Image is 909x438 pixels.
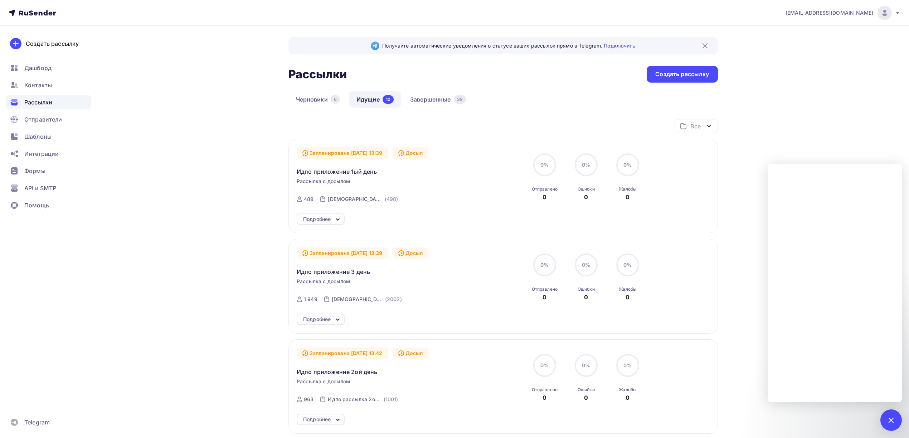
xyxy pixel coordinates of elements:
div: Отправлено [532,186,558,192]
span: Идпо приложение 2ой день [297,368,377,376]
div: [DEMOGRAPHIC_DATA] рассылка 1ый день [328,196,383,203]
a: [DEMOGRAPHIC_DATA] рассылка 3ий день (2002) [331,294,403,305]
span: 0% [582,262,590,268]
span: API и SMTP [24,184,56,192]
div: 0 [584,193,588,201]
span: Telegram [24,418,50,427]
div: Жалобы [619,186,636,192]
div: 0 [543,293,546,301]
span: Интеграции [24,149,59,158]
a: Формы [6,164,91,178]
div: 0 [543,193,546,201]
span: 0% [540,362,549,368]
span: Помощь [24,201,49,210]
h2: Рассылки [288,67,347,82]
div: Запланирована [DATE] 13:42 [297,348,388,359]
a: Рассылки [6,95,91,109]
span: Идпо приложение 3 день [297,267,370,276]
span: Рассылка с досылом [297,278,350,285]
span: 0% [540,162,549,168]
div: 1 949 [304,296,317,303]
span: Формы [24,167,45,175]
div: 0 [584,293,588,301]
div: 39 [454,95,466,104]
div: (2002) [385,296,402,303]
div: Запланирована [DATE] 13:39 [297,247,388,259]
div: (1001) [384,396,398,403]
span: Рассылка с досылом [297,178,350,185]
div: Все [690,122,700,131]
div: Подробнее [303,215,331,223]
span: Рассылки [24,98,52,107]
a: Подключить [604,43,635,49]
span: Получайте автоматические уведомления о статусе ваших рассылок прямо в Telegram. [382,42,635,49]
div: Подробнее [303,415,331,424]
div: [DEMOGRAPHIC_DATA] рассылка 3ий день [332,296,384,303]
div: Жалобы [619,286,636,292]
div: 963 [304,396,313,403]
a: Черновики6 [288,91,347,108]
div: (498) [385,196,398,203]
div: 6 [331,95,340,104]
div: 0 [626,293,630,301]
span: 0% [582,362,590,368]
div: Создать рассылку [26,39,79,48]
a: [EMAIL_ADDRESS][DOMAIN_NAME] [786,6,900,20]
span: Дашборд [24,64,52,72]
div: Досыл [393,247,429,259]
div: 0 [626,393,630,402]
span: 0% [623,262,632,268]
div: Отправлено [532,387,558,393]
div: Досыл [393,348,429,359]
a: Дашборд [6,61,91,75]
div: Жалобы [619,387,636,393]
span: Контакты [24,81,52,89]
img: Telegram [371,41,379,50]
div: Отправлено [532,286,558,292]
span: [EMAIL_ADDRESS][DOMAIN_NAME] [786,9,873,16]
span: Рассылка с досылом [297,378,350,385]
div: 0 [543,393,546,402]
span: 0% [623,362,632,368]
div: Подробнее [303,315,331,324]
div: Создать рассылку [655,70,709,78]
span: Отправители [24,115,62,124]
span: Идпо приложение 1ый день [297,167,377,176]
span: Шаблоны [24,132,52,141]
span: 0% [582,162,590,168]
a: Идпо рассылка 2ой день (1001) [327,394,399,405]
div: Ошибки [578,387,595,393]
div: 10 [383,95,394,104]
div: Запланирована [DATE] 13:39 [297,147,388,159]
button: Все [675,119,718,133]
a: [DEMOGRAPHIC_DATA] рассылка 1ый день (498) [327,193,399,205]
div: Досыл [393,147,429,159]
div: 0 [626,193,630,201]
div: 489 [304,196,313,203]
span: 0% [623,162,632,168]
a: Идущие10 [349,91,401,108]
span: 0% [540,262,549,268]
div: Идпо рассылка 2ой день [328,396,382,403]
a: Шаблоны [6,129,91,144]
div: Ошибки [578,186,595,192]
a: Контакты [6,78,91,92]
div: 0 [584,393,588,402]
a: Отправители [6,112,91,127]
div: Ошибки [578,286,595,292]
a: Завершенные39 [403,91,473,108]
